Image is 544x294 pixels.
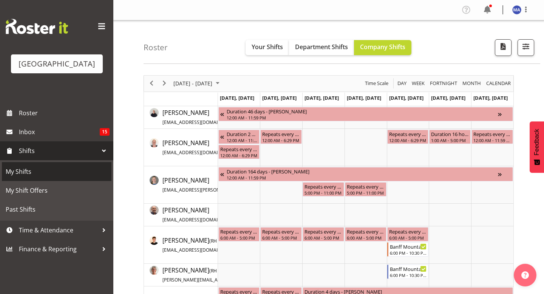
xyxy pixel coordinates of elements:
[6,185,108,196] span: My Shift Offers
[389,235,427,241] div: 6:00 AM - 5:00 PM
[162,266,374,283] span: [PERSON_NAME]
[345,227,386,241] div: Alex Freeman"s event - Repeats every monday, tuesday, wednesday, thursday, friday - Alex Freeman ...
[227,130,258,138] div: Duration 2 days - [PERSON_NAME]
[220,145,258,153] div: Repeats every [DATE], [DATE], [DATE] - [PERSON_NAME]
[218,145,260,159] div: Aiddie Carnihan"s event - Repeats every monday, tuesday, friday - Aiddie Carnihan Begin From Mond...
[397,79,407,88] span: Day
[19,126,100,138] span: Inbox
[227,167,498,175] div: Duration 164 days - [PERSON_NAME]
[100,128,110,136] span: 15
[389,137,427,143] div: 12:00 AM - 6:29 PM
[262,227,300,235] div: Repeats every [DATE], [DATE], [DATE], [DATE], [DATE] - [PERSON_NAME]
[429,130,471,144] div: Aiddie Carnihan"s event - Duration 16 hours - Aiddie Carnihan Begin From Saturday, May 31, 2025 a...
[431,94,465,101] span: [DATE], [DATE]
[462,79,482,88] span: Month
[485,79,512,88] span: calendar
[396,79,408,88] button: Timeline Day
[387,265,429,279] div: Amanda Clark"s event - Banff Mountain Film Festival 2025 Begin From Friday, May 30, 2025 at 6:00:...
[209,268,226,274] span: ( )
[162,236,268,254] a: [PERSON_NAME](RH 4.5)[EMAIL_ADDRESS][DOMAIN_NAME]
[389,94,423,101] span: [DATE], [DATE]
[162,176,301,194] a: [PERSON_NAME][EMAIL_ADDRESS][PERSON_NAME][DOMAIN_NAME]
[162,247,238,253] span: [EMAIL_ADDRESS][DOMAIN_NAME]
[533,129,540,155] span: Feedback
[521,271,529,279] img: help-xxl-2.png
[260,227,302,241] div: Alex Freeman"s event - Repeats every monday, tuesday, wednesday, thursday, friday - Alex Freeman ...
[218,107,513,121] div: Aaron Smart"s event - Duration 46 days - Aaron Smart Begin From Saturday, May 24, 2025 at 12:00:0...
[227,107,498,115] div: Duration 46 days - [PERSON_NAME]
[360,43,405,51] span: Company Shifts
[347,183,385,190] div: Repeats every [DATE], [DATE] - [PERSON_NAME]
[512,5,521,14] img: max-allan11499.jpg
[530,121,544,173] button: Feedback - Show survey
[162,206,265,224] a: [PERSON_NAME][EMAIL_ADDRESS][DOMAIN_NAME]
[162,176,301,193] span: [PERSON_NAME]
[218,227,260,241] div: Alex Freeman"s event - Repeats every monday, tuesday, wednesday, thursday, friday - Alex Freeman ...
[162,277,344,283] span: [PERSON_NAME][EMAIL_ADDRESS][PERSON_NAME][PERSON_NAME][DOMAIN_NAME]
[220,152,258,158] div: 12:00 AM - 6:29 PM
[171,76,224,91] div: May 26 - Jun 01, 2025
[390,272,427,278] div: 6:00 PM - 10:30 PM
[147,79,157,88] button: Previous
[347,227,385,235] div: Repeats every [DATE], [DATE], [DATE], [DATE], [DATE] - [PERSON_NAME]
[220,227,258,235] div: Repeats every [DATE], [DATE], [DATE], [DATE], [DATE] - [PERSON_NAME]
[218,167,513,181] div: Ailie Rundle"s event - Duration 164 days - Ailie Rundle Begin From Friday, March 21, 2025 at 12:0...
[162,108,270,126] a: [PERSON_NAME][EMAIL_ADDRESS][DOMAIN_NAME]
[473,130,511,138] div: Repeats every [DATE] - [PERSON_NAME]
[364,79,389,88] span: Time Scale
[162,236,268,254] span: [PERSON_NAME]
[19,107,110,119] span: Roster
[304,227,342,235] div: Repeats every [DATE], [DATE], [DATE], [DATE], [DATE] - [PERSON_NAME]
[158,76,171,91] div: next period
[144,166,218,204] td: Ailie Rundle resource
[220,235,258,241] div: 6:00 AM - 5:00 PM
[304,94,339,101] span: [DATE], [DATE]
[144,226,218,264] td: Alex Freeman resource
[518,39,534,56] button: Filter Shifts
[162,138,268,156] a: [PERSON_NAME][EMAIL_ADDRESS][DOMAIN_NAME]
[390,243,427,250] div: Banff Mountain Film Festival 2025
[173,79,213,88] span: [DATE] - [DATE]
[172,79,223,88] button: May 2025
[431,130,469,138] div: Duration 16 hours - [PERSON_NAME]
[289,40,354,55] button: Department Shifts
[227,175,498,181] div: 12:00 AM - 11:59 PM
[144,106,218,129] td: Aaron Smart resource
[347,235,385,241] div: 6:00 AM - 5:00 PM
[390,250,427,256] div: 6:00 PM - 10:30 PM
[495,39,512,56] button: Download a PDF of the roster according to the set date range.
[211,268,224,274] span: RH 4.5
[304,190,342,196] div: 5:00 PM - 11:00 PM
[262,235,300,241] div: 6:00 AM - 5:00 PM
[345,182,386,197] div: Ailie Rundle"s event - Repeats every wednesday, thursday - Ailie Rundle Begin From Thursday, May ...
[162,206,265,223] span: [PERSON_NAME]
[162,149,238,156] span: [EMAIL_ADDRESS][DOMAIN_NAME]
[2,162,111,181] a: My Shifts
[144,204,218,226] td: Alec Were resource
[429,79,459,88] button: Fortnight
[387,130,429,144] div: Aiddie Carnihan"s event - Repeats every monday, tuesday, friday - Aiddie Carnihan Begin From Frid...
[471,130,513,144] div: Aiddie Carnihan"s event - Repeats every sunday - Aiddie Carnihan Begin From Sunday, June 1, 2025 ...
[211,238,224,244] span: RH 4.5
[162,108,270,126] span: [PERSON_NAME]
[389,130,427,138] div: Repeats every [DATE], [DATE], [DATE] - [PERSON_NAME]
[347,190,385,196] div: 5:00 PM - 11:00 PM
[304,183,342,190] div: Repeats every [DATE], [DATE] - [PERSON_NAME]
[144,264,218,286] td: Amanda Clark resource
[220,94,254,101] span: [DATE], [DATE]
[387,227,429,241] div: Alex Freeman"s event - Repeats every monday, tuesday, wednesday, thursday, friday - Alex Freeman ...
[6,204,108,215] span: Past Shifts
[303,182,344,197] div: Ailie Rundle"s event - Repeats every wednesday, thursday - Ailie Rundle Begin From Wednesday, May...
[19,243,98,255] span: Finance & Reporting
[473,94,508,101] span: [DATE], [DATE]
[390,265,427,272] div: Banff Mountain Film Festival 2025
[262,130,300,138] div: Repeats every [DATE], [DATE], [DATE] - [PERSON_NAME]
[260,130,302,144] div: Aiddie Carnihan"s event - Repeats every monday, tuesday, friday - Aiddie Carnihan Begin From Tues...
[262,137,300,143] div: 12:00 AM - 6:29 PM
[387,242,429,257] div: Alex Freeman"s event - Banff Mountain Film Festival 2025 Begin From Friday, May 30, 2025 at 6:00:...
[162,187,273,193] span: [EMAIL_ADDRESS][PERSON_NAME][DOMAIN_NAME]
[162,139,268,156] span: [PERSON_NAME]
[252,43,283,51] span: Your Shifts
[246,40,289,55] button: Your Shifts
[162,119,238,125] span: [EMAIL_ADDRESS][DOMAIN_NAME]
